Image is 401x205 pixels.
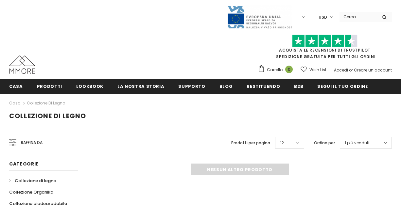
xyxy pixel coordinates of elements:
[267,67,283,73] span: Carrello
[294,79,303,93] a: B2B
[247,83,280,89] span: Restituendo
[349,67,353,73] span: or
[317,79,368,93] a: Segui il tuo ordine
[76,83,103,89] span: Lookbook
[227,14,292,20] a: Javni Razpis
[15,178,56,184] span: Collezione di legno
[9,99,21,107] a: Casa
[9,186,53,198] a: Collezione Organika
[219,83,233,89] span: Blog
[178,79,205,93] a: supporto
[345,140,369,146] span: I più venduti
[301,64,326,75] a: Wish List
[227,5,292,29] img: Javni Razpis
[285,66,293,73] span: 0
[9,79,23,93] a: Casa
[258,38,392,59] span: SPEDIZIONE GRATUITA PER TUTTI GLI ORDINI
[294,83,303,89] span: B2B
[9,83,23,89] span: Casa
[37,79,62,93] a: Prodotti
[117,83,164,89] span: La nostra storia
[280,140,284,146] span: 12
[21,139,43,146] span: Raffina da
[340,12,377,22] input: Search Site
[279,47,371,53] a: Acquista le recensioni di TrustPilot
[9,111,86,120] span: Collezione di legno
[9,55,35,74] img: Casi MMORE
[117,79,164,93] a: La nostra storia
[219,79,233,93] a: Blog
[37,83,62,89] span: Prodotti
[247,79,280,93] a: Restituendo
[314,140,335,146] label: Ordina per
[178,83,205,89] span: supporto
[292,35,357,47] img: Fidati di Pilot Stars
[334,67,348,73] a: Accedi
[9,175,56,186] a: Collezione di legno
[354,67,392,73] a: Creare un account
[27,100,65,106] a: Collezione di legno
[317,83,368,89] span: Segui il tuo ordine
[231,140,270,146] label: Prodotti per pagina
[309,67,326,73] span: Wish List
[258,65,296,75] a: Carrello 0
[9,161,39,167] span: Categorie
[319,14,327,21] span: USD
[9,189,53,195] span: Collezione Organika
[76,79,103,93] a: Lookbook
